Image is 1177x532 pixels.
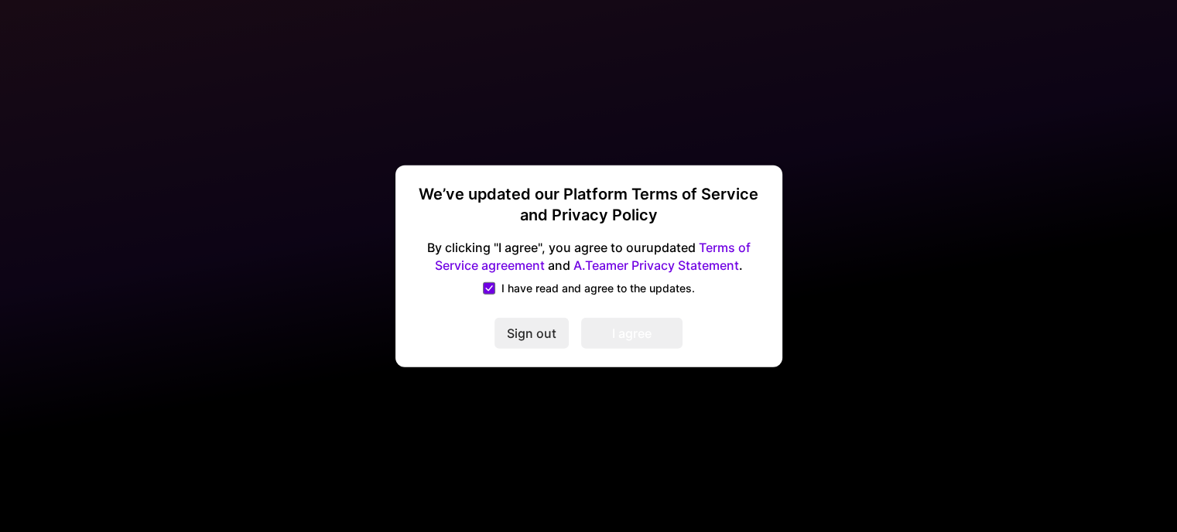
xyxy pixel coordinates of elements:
span: By clicking "I agree", you agree to our updated and . [414,239,764,275]
a: Terms of Service agreement [435,240,751,273]
button: I agree [581,317,683,348]
a: A.Teamer Privacy Statement [573,257,739,272]
h3: We’ve updated our Platform Terms of Service and Privacy Policy [414,184,764,227]
span: I have read and agree to the updates. [501,280,695,295]
button: Sign out [494,317,569,348]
